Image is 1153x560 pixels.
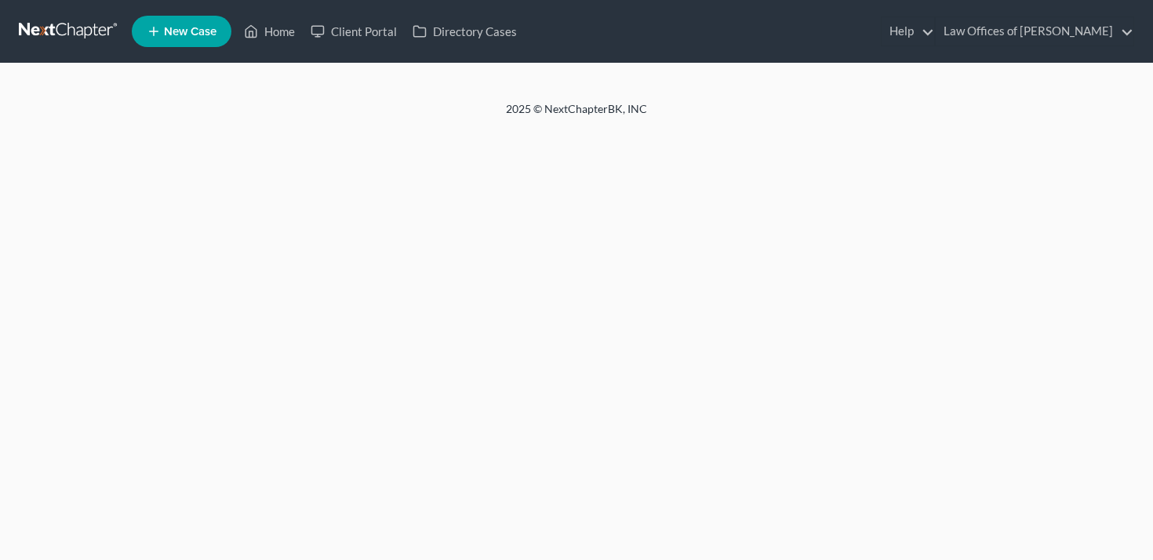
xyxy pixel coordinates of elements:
a: Client Portal [303,17,405,45]
new-legal-case-button: New Case [132,16,231,47]
a: Help [882,17,934,45]
div: 2025 © NextChapterBK, INC [129,101,1024,129]
a: Law Offices of [PERSON_NAME] [936,17,1133,45]
a: Home [236,17,303,45]
a: Directory Cases [405,17,525,45]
